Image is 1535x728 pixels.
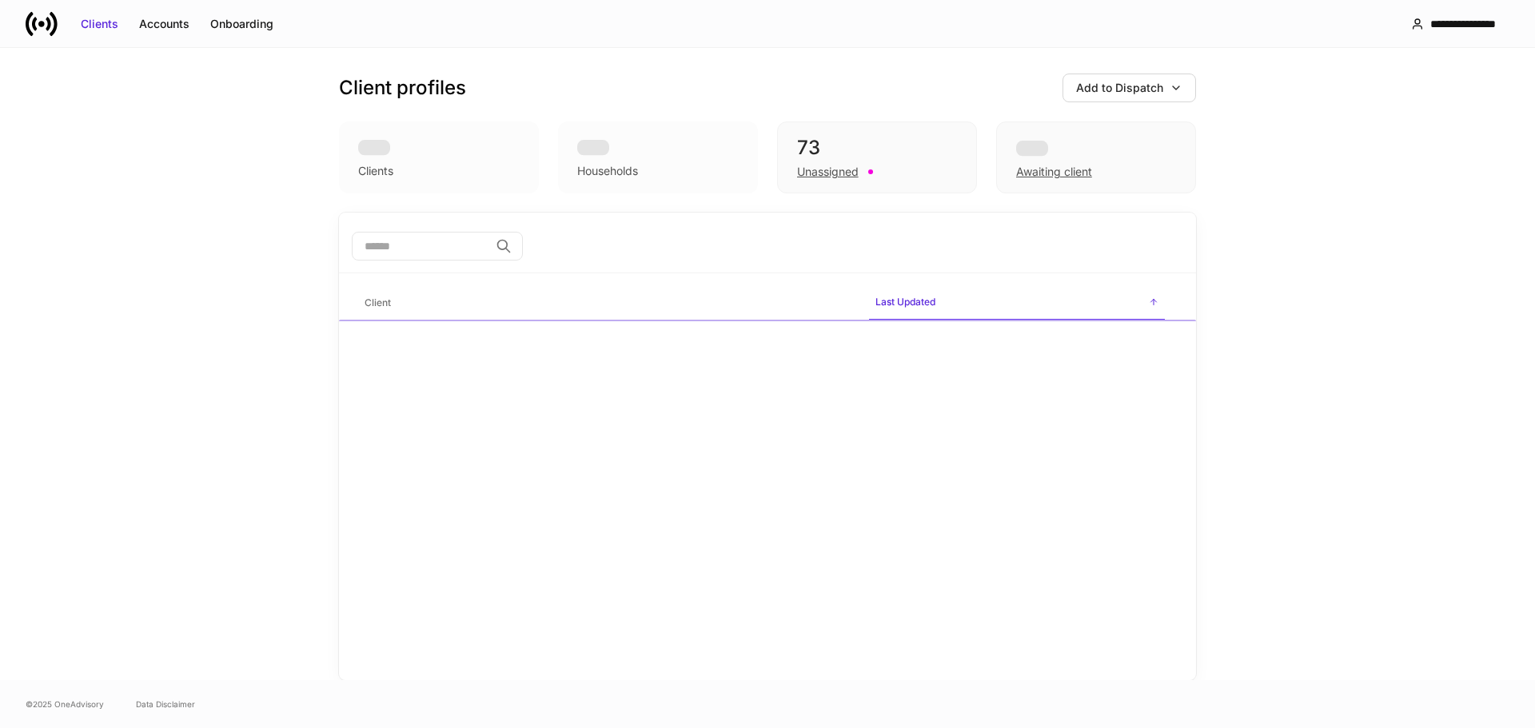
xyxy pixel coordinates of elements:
div: 73 [797,135,957,161]
div: Households [577,163,638,179]
div: Onboarding [210,16,273,32]
div: Clients [81,16,118,32]
span: Client [358,287,856,320]
div: Accounts [139,16,189,32]
a: Data Disclaimer [136,698,195,710]
button: Add to Dispatch [1063,74,1196,102]
div: Awaiting client [996,121,1196,193]
h6: Last Updated [875,294,935,309]
div: Unassigned [797,164,859,180]
span: © 2025 OneAdvisory [26,698,104,710]
button: Clients [70,11,129,37]
h3: Client profiles [339,75,466,101]
div: Awaiting client [1016,164,1092,180]
div: Add to Dispatch [1076,80,1163,96]
button: Onboarding [200,11,284,37]
button: Accounts [129,11,200,37]
span: Last Updated [869,286,1165,320]
h6: Client [365,295,391,310]
div: 73Unassigned [777,121,977,193]
div: Clients [358,163,393,179]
